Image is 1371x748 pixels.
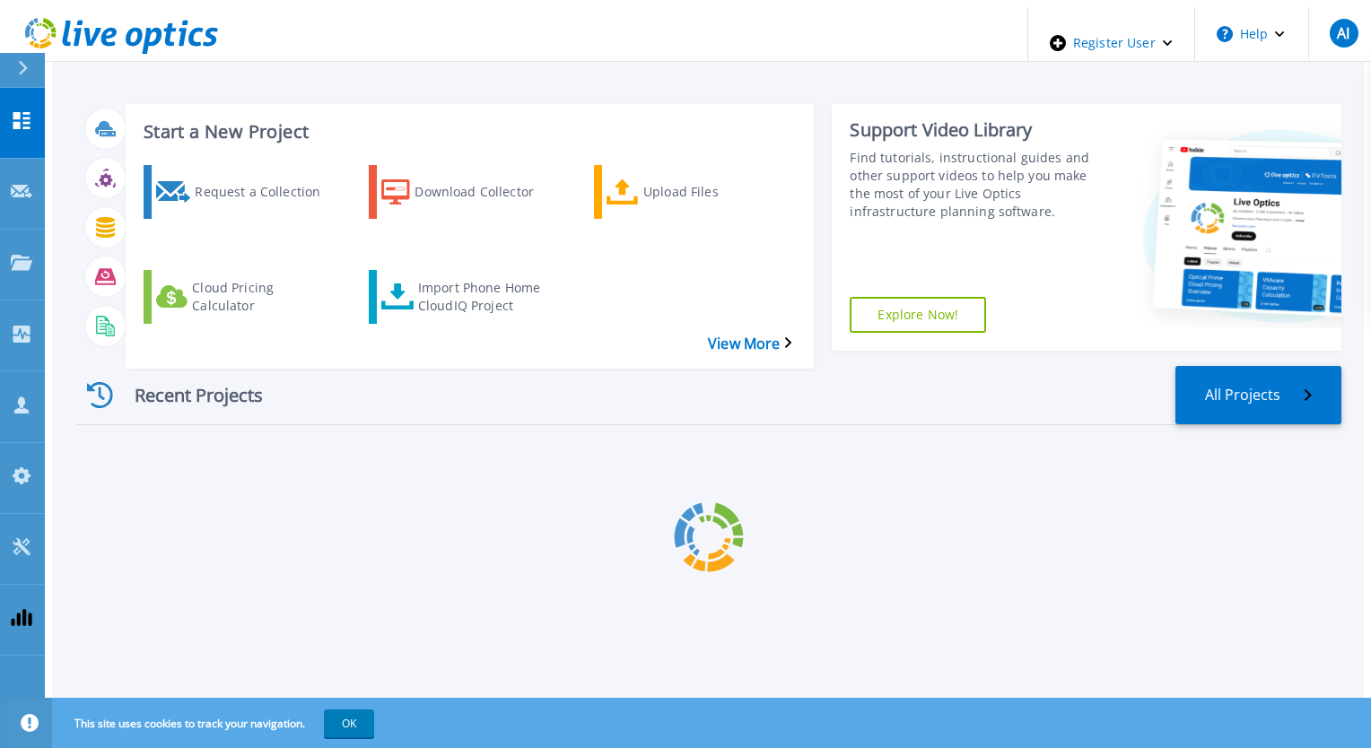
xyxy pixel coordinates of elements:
div: Recent Projects [76,373,292,417]
a: Explore Now! [850,297,986,333]
div: Find tutorials, instructional guides and other support videos to help you make the most of your L... [850,149,1105,221]
div: Register User [1028,7,1194,79]
a: Cloud Pricing Calculator [144,270,361,324]
div: Cloud Pricing Calculator [192,274,336,319]
span: This site uses cookies to track your navigation. [57,709,374,737]
div: Upload Files [643,170,787,214]
button: OK [324,709,374,737]
a: Upload Files [594,165,811,219]
a: View More [708,335,791,352]
a: Download Collector [369,165,586,219]
h3: Start a New Project [144,122,791,142]
div: Import Phone Home CloudIQ Project [418,274,562,319]
a: All Projects [1175,366,1341,424]
a: Request a Collection [144,165,361,219]
div: Download Collector [415,170,558,214]
div: Request a Collection [195,170,338,214]
div: Support Video Library [850,118,1105,142]
span: AI [1337,26,1349,40]
button: Help [1195,7,1307,61]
